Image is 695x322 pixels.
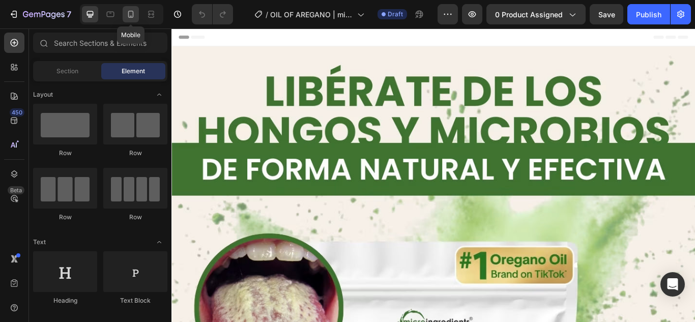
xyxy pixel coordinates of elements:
iframe: Design area [171,28,695,322]
span: Text [33,238,46,247]
div: 450 [10,108,24,116]
div: Row [103,149,167,158]
div: Beta [8,186,24,194]
span: / [266,9,268,20]
span: Element [122,67,145,76]
div: Heading [33,296,97,305]
input: Search Sections & Elements [33,33,167,53]
span: Section [56,67,78,76]
button: 0 product assigned [486,4,586,24]
button: Publish [627,4,670,24]
div: Undo/Redo [192,4,233,24]
span: Layout [33,90,53,99]
button: 7 [4,4,76,24]
span: OIL OF AREGANO | micro ingredients [270,9,353,20]
span: Toggle open [151,234,167,250]
span: 0 product assigned [495,9,563,20]
div: Row [33,213,97,222]
div: Open Intercom Messenger [660,272,685,297]
div: Publish [636,9,661,20]
div: Row [33,149,97,158]
span: Save [598,10,615,19]
div: Row [103,213,167,222]
span: Toggle open [151,86,167,103]
button: Save [590,4,623,24]
p: 7 [67,8,71,20]
span: Draft [388,10,403,19]
div: Text Block [103,296,167,305]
